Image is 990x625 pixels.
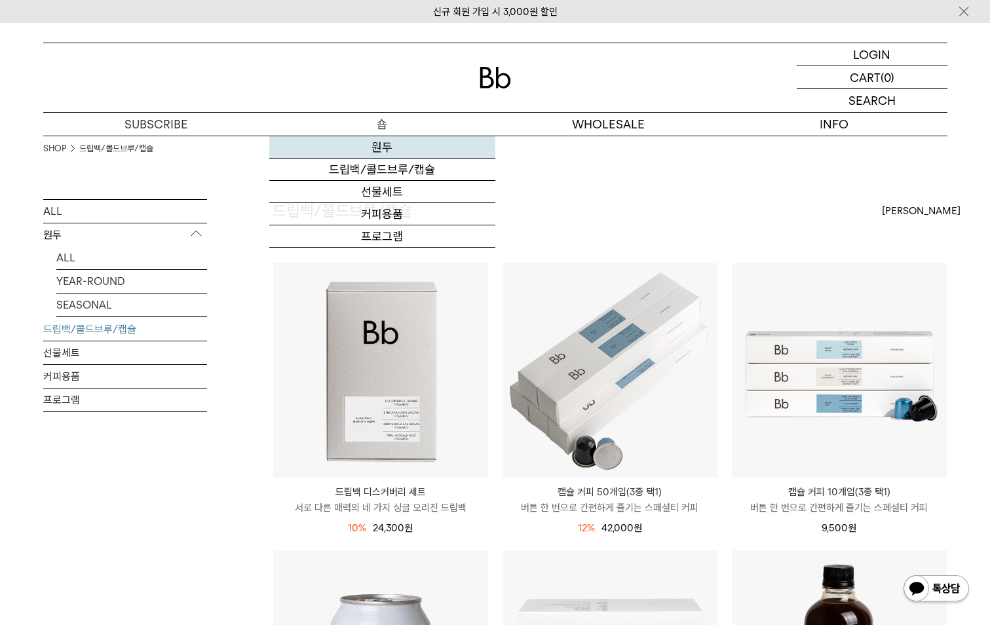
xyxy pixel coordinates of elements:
[503,484,717,516] a: 캡슐 커피 50개입(3종 택1) 버튼 한 번으로 간편하게 즐기는 스페셜티 커피
[269,159,495,181] a: 드립백/콜드브루/캡슐
[43,142,66,155] a: SHOP
[503,484,717,500] p: 캡슐 커피 50개입(3종 택1)
[495,113,721,136] p: WHOLESALE
[797,43,947,66] a: LOGIN
[43,388,207,411] a: 프로그램
[503,263,717,478] img: 캡슐 커피 50개입(3종 택1)
[269,181,495,203] a: 선물세트
[503,500,717,516] p: 버튼 한 번으로 간편하게 즐기는 스페셜티 커피
[43,113,269,136] a: SUBSCRIBE
[269,203,495,225] a: 커피용품
[732,263,947,478] img: 캡슐 커피 10개입(3종 택1)
[732,484,947,516] a: 캡슐 커피 10개입(3종 택1) 버튼 한 번으로 간편하게 즐기는 스페셜티 커피
[269,136,495,159] a: 원두
[43,318,207,341] a: 드립백/콜드브루/캡슐
[273,484,488,500] p: 드립백 디스커버리 세트
[404,522,413,534] span: 원
[269,113,495,136] a: 숍
[273,484,488,516] a: 드립백 디스커버리 세트 서로 다른 매력의 네 가지 싱글 오리진 드립백
[882,203,961,219] span: [PERSON_NAME]
[850,66,881,88] p: CART
[721,113,947,136] p: INFO
[848,89,896,112] p: SEARCH
[797,66,947,89] a: CART (0)
[853,43,890,66] p: LOGIN
[902,574,970,605] img: 카카오톡 채널 1:1 채팅 버튼
[43,223,207,247] p: 원두
[732,484,947,500] p: 캡슐 커피 10개입(3종 택1)
[601,522,642,534] span: 42,000
[273,263,488,478] img: 드립백 디스커버리 세트
[269,225,495,248] a: 프로그램
[634,522,642,534] span: 원
[732,500,947,516] p: 버튼 한 번으로 간편하게 즐기는 스페셜티 커피
[373,522,413,534] span: 24,300
[480,67,511,88] img: 로고
[881,66,894,88] p: (0)
[56,246,207,269] a: ALL
[56,270,207,293] a: YEAR-ROUND
[43,341,207,364] a: 선물세트
[433,6,558,18] a: 신규 회원 가입 시 3,000원 할인
[822,522,856,534] span: 9,500
[79,142,153,155] a: 드립백/콜드브루/캡슐
[348,520,366,536] div: 10%
[273,500,488,516] p: 서로 다른 매력의 네 가지 싱글 오리진 드립백
[578,520,595,536] div: 12%
[848,522,856,534] span: 원
[43,365,207,388] a: 커피용품
[56,294,207,316] a: SEASONAL
[43,200,207,223] a: ALL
